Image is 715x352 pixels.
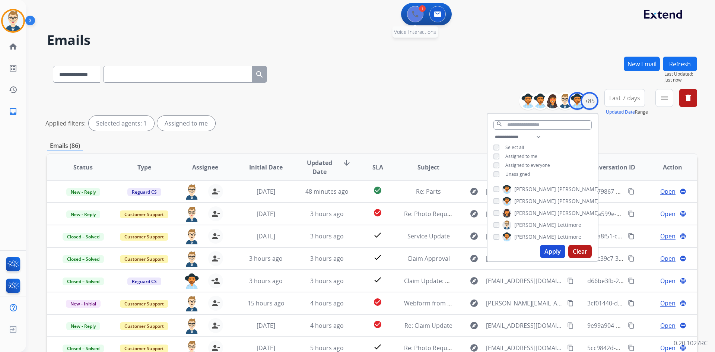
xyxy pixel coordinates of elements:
span: Customer Support [120,322,168,330]
mat-icon: content_copy [628,278,635,284]
mat-icon: content_copy [628,233,635,240]
span: Just now [664,77,697,83]
span: [DATE] [257,187,275,196]
span: Closed – Solved [63,278,104,285]
div: 1 [419,5,426,12]
span: New - Reply [66,210,100,218]
mat-icon: content_copy [567,322,574,329]
span: [DATE] [257,232,275,240]
span: [EMAIL_ADDRESS][DOMAIN_NAME] [486,187,563,196]
mat-icon: content_copy [628,322,635,329]
span: Lettimore [557,233,581,241]
span: Lettimore [557,221,581,229]
mat-icon: person_remove [211,187,220,196]
div: Selected agents: 1 [89,116,154,131]
span: New - Reply [66,188,100,196]
span: Customer Support [120,300,168,308]
mat-icon: content_copy [628,345,635,351]
mat-icon: list_alt [9,64,18,73]
span: [PERSON_NAME] [514,233,556,241]
span: [EMAIL_ADDRESS][DOMAIN_NAME] [486,232,563,241]
span: 3 hours ago [249,254,283,263]
mat-icon: person_remove [211,209,220,218]
img: agent-avatar [184,318,199,334]
span: Open [660,321,676,330]
span: Re: Photo Request [404,344,456,352]
span: 15 hours ago [248,299,285,307]
span: Service Update [407,232,450,240]
span: Reguard CS [127,278,161,285]
img: agent-avatar [184,273,199,289]
mat-icon: content_copy [628,300,635,307]
span: 48 minutes ago [305,187,349,196]
span: [PERSON_NAME] [557,197,599,205]
mat-icon: delete [684,93,693,102]
mat-icon: language [680,188,686,195]
span: 9e99a904-1cdc-4406-a9a8-1b32a2d429b8 [587,321,703,330]
mat-icon: language [680,210,686,217]
mat-icon: menu [660,93,669,102]
mat-icon: inbox [9,107,18,116]
mat-icon: check_circle [373,186,382,195]
span: 3cf01440-d47b-4f54-8137-71f3b364d891 [587,299,699,307]
span: Assigned to me [505,153,537,159]
mat-icon: language [680,278,686,284]
span: [PERSON_NAME] [514,221,556,229]
mat-icon: content_copy [628,188,635,195]
mat-icon: explore [470,232,479,241]
span: Open [660,187,676,196]
mat-icon: arrow_downward [342,158,351,167]
span: Initial Date [249,163,283,172]
mat-icon: language [680,233,686,240]
img: avatar [3,10,23,31]
mat-icon: content_copy [628,255,635,262]
span: 5cc9842d-b121-49c5-9752-953c77f1556d [587,344,700,352]
mat-icon: person_remove [211,254,220,263]
mat-icon: explore [470,187,479,196]
img: agent-avatar [184,251,199,267]
span: Last 7 days [609,96,640,99]
span: Assigned to everyone [505,162,550,168]
span: Closed – Solved [63,255,104,263]
span: Open [660,299,676,308]
span: Range [606,109,648,115]
span: [PERSON_NAME] [514,185,556,193]
p: 0.20.1027RC [674,339,708,348]
mat-icon: check [373,342,382,351]
span: 5 hours ago [310,344,344,352]
span: [PERSON_NAME] [557,209,599,217]
span: [EMAIL_ADDRESS][DOMAIN_NAME] [486,209,563,218]
mat-icon: explore [470,299,479,308]
button: Apply [540,245,565,258]
p: Emails (86) [47,141,83,150]
span: Open [660,209,676,218]
mat-icon: language [680,300,686,307]
span: 3 hours ago [249,277,283,285]
mat-icon: search [496,121,503,127]
span: [EMAIL_ADDRESS][DOMAIN_NAME] [486,276,563,285]
span: SLA [372,163,383,172]
span: [EMAIL_ADDRESS][DOMAIN_NAME] [486,321,563,330]
img: agent-avatar [184,296,199,311]
mat-icon: check [373,275,382,284]
span: Re: Parts [416,187,441,196]
span: Open [660,232,676,241]
mat-icon: check [373,231,382,240]
mat-icon: check_circle [373,320,382,329]
mat-icon: check_circle [373,208,382,217]
img: agent-avatar [184,184,199,200]
th: Action [636,154,697,180]
mat-icon: explore [470,321,479,330]
button: Updated Date [606,109,635,115]
span: 3 hours ago [310,210,344,218]
span: [EMAIL_ADDRESS][DOMAIN_NAME] [486,254,563,263]
span: Open [660,276,676,285]
span: Webform from [PERSON_NAME][EMAIL_ADDRESS][DOMAIN_NAME] on [DATE] [404,299,619,307]
mat-icon: explore [470,254,479,263]
mat-icon: language [680,255,686,262]
mat-icon: check [373,253,382,262]
mat-icon: language [680,345,686,351]
span: [PERSON_NAME] [514,197,556,205]
span: 4 hours ago [310,321,344,330]
span: [PERSON_NAME] [557,185,599,193]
